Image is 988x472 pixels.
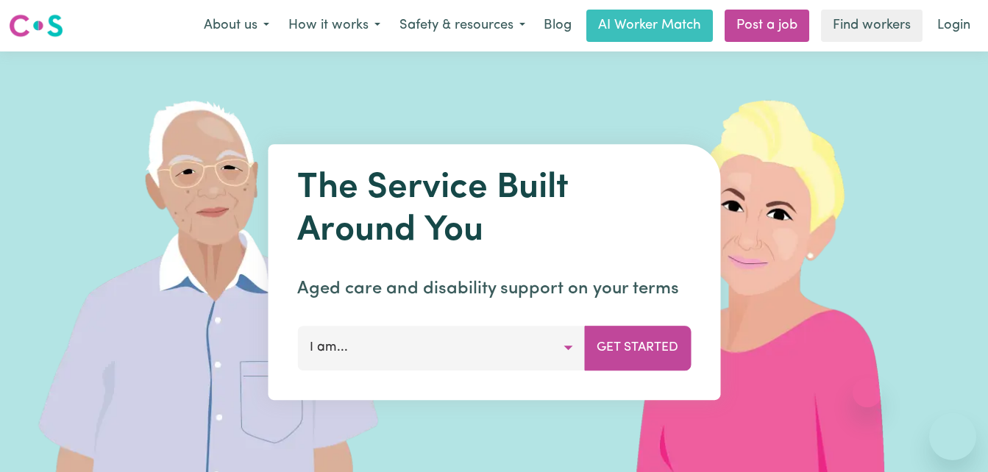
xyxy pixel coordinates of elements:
a: Careseekers logo [9,9,63,43]
a: Blog [535,10,580,42]
button: Get Started [584,326,691,370]
a: Login [928,10,979,42]
p: Aged care and disability support on your terms [297,276,691,302]
h1: The Service Built Around You [297,168,691,252]
iframe: Button to launch messaging window [929,413,976,460]
img: Careseekers logo [9,12,63,39]
a: Find workers [821,10,923,42]
button: How it works [279,10,390,41]
button: I am... [297,326,585,370]
a: AI Worker Match [586,10,713,42]
button: About us [194,10,279,41]
button: Safety & resources [390,10,535,41]
a: Post a job [725,10,809,42]
iframe: Close message [853,378,882,407]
